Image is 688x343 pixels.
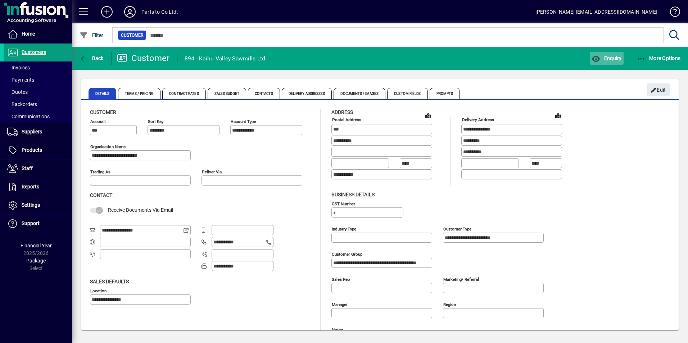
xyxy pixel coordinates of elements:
span: Contacts [248,88,280,99]
a: Quotes [4,86,72,98]
div: Parts to Go Ltd. [141,6,178,18]
span: Documents / Images [334,88,385,99]
mat-label: Region [443,302,456,307]
span: Products [22,147,42,153]
mat-label: Customer group [332,251,362,256]
a: Backorders [4,98,72,110]
span: Payments [7,77,34,83]
mat-label: Notes [332,327,343,332]
mat-label: Sort key [148,119,163,124]
span: Home [22,31,35,37]
span: Prompts [430,88,460,99]
mat-label: Account [90,119,106,124]
span: Quotes [7,89,28,95]
span: Customer [90,109,116,115]
mat-label: Customer type [443,226,471,231]
span: Customer [121,32,143,39]
span: Delivery Addresses [282,88,332,99]
span: More Options [637,55,681,61]
a: Home [4,25,72,43]
button: Edit [647,83,670,96]
a: Suppliers [4,123,72,141]
app-page-header-button: Back [72,52,112,65]
button: Back [78,52,105,65]
mat-label: Industry type [332,226,356,231]
span: Support [22,220,40,226]
a: Settings [4,196,72,214]
a: Communications [4,110,72,123]
span: Edit [651,84,666,96]
div: 894 - Kaihu Valley Sawmills Ltd [185,53,266,64]
span: Back [80,55,104,61]
a: Staff [4,160,72,178]
span: Staff [22,165,33,171]
span: Settings [22,202,40,208]
a: Knowledge Base [665,1,679,25]
span: Enquiry [592,55,621,61]
mat-label: Trading as [90,169,110,174]
span: Contract Rates [162,88,205,99]
span: Filter [80,32,104,38]
span: Invoices [7,65,30,70]
div: Customer [117,52,170,64]
button: Filter [78,29,105,42]
button: Add [95,5,118,18]
span: Receive Documents Via Email [108,207,173,213]
mat-label: Account Type [231,119,256,124]
span: Financial Year [21,243,52,248]
div: [PERSON_NAME] [EMAIL_ADDRESS][DOMAIN_NAME] [535,6,657,18]
mat-label: Manager [332,302,348,307]
span: Address [331,109,353,115]
span: Package [26,258,46,264]
span: Business details [331,192,375,197]
span: Suppliers [22,129,42,134]
a: Reports [4,178,72,196]
span: Customers [22,49,46,55]
button: Profile [118,5,141,18]
a: Invoices [4,61,72,74]
span: Contact [90,192,112,198]
span: Custom Fields [387,88,427,99]
span: Reports [22,184,39,189]
mat-label: Location [90,288,107,293]
a: View on map [422,110,434,121]
mat-label: Sales rep [332,276,350,282]
span: Sales Budget [208,88,246,99]
button: Enquiry [590,52,623,65]
mat-label: Deliver via [202,169,222,174]
span: Sales defaults [90,279,129,284]
a: Payments [4,74,72,86]
a: Products [4,141,72,159]
mat-label: GST Number [332,201,355,206]
span: Details [89,88,116,99]
span: Communications [7,114,50,119]
a: Support [4,215,72,233]
a: View on map [552,110,564,121]
span: Backorders [7,101,37,107]
mat-label: Marketing/ Referral [443,276,479,282]
mat-label: Organisation name [90,144,126,149]
span: Terms / Pricing [118,88,161,99]
button: More Options [635,52,683,65]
